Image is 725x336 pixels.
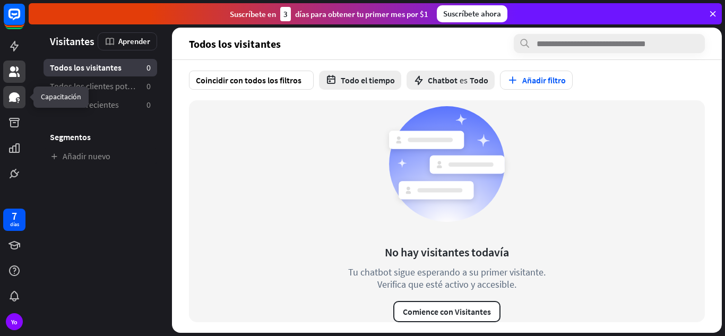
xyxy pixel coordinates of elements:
font: Visitantes [50,35,94,48]
a: 7 días [3,209,25,231]
font: días [10,221,19,228]
font: Coincidir con todos los filtros [196,75,301,85]
font: 0 [146,99,151,110]
font: Todo [470,75,488,85]
font: Comience con Visitantes [403,306,491,317]
button: Abrir el widget de chat LiveChat [8,4,40,36]
font: Todos los visitantes [189,37,281,50]
font: Chatbot [428,75,458,85]
font: Suscríbete en [230,9,276,19]
font: Todos los visitantes [50,62,122,73]
font: Visitantes recientes [50,99,119,110]
font: 7 [12,209,17,222]
font: Todo el tiempo [341,75,395,85]
a: Visitantes recientes 0 [44,96,157,114]
font: días para obtener tu primer mes por $1 [295,9,428,19]
font: Suscríbete ahora [443,8,501,19]
button: Comience con Visitantes [393,301,500,322]
font: Tu chatbot sigue esperando a su primer visitante. Verifica que esté activo y accesible. [348,266,546,290]
font: 0 [146,62,151,73]
font: Aprender [118,36,150,46]
button: Añadir filtro [500,71,573,90]
font: Añadir filtro [522,75,566,85]
font: Todos los clientes potenciales [50,81,157,91]
font: Yo [11,318,18,326]
font: No hay visitantes todavía [385,245,509,260]
font: Segmentos [50,132,91,142]
font: 3 [283,9,288,19]
font: Añadir nuevo [63,151,110,161]
button: Todo el tiempo [319,71,401,90]
a: Todos los clientes potenciales 0 [44,77,157,95]
font: 0 [146,81,151,91]
font: es [460,75,468,85]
